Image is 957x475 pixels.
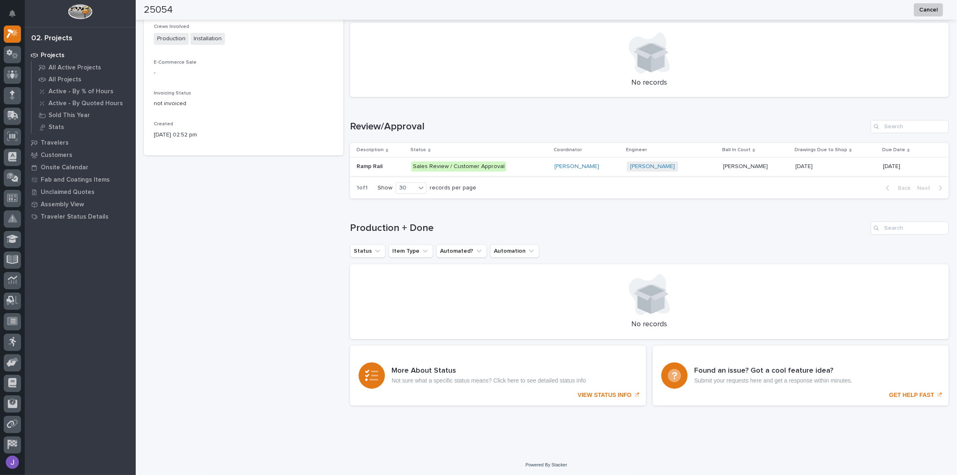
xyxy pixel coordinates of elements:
a: All Projects [32,74,136,85]
div: 02. Projects [31,34,72,43]
h1: Review/Approval [350,121,867,133]
p: [PERSON_NAME] [723,161,769,170]
a: [PERSON_NAME] [554,163,599,170]
a: All Active Projects [32,62,136,73]
p: Travelers [41,139,69,147]
span: Installation [190,33,225,45]
span: Invoicing Status [154,91,191,96]
div: 30 [396,184,416,192]
button: Item Type [389,244,433,258]
span: Next [917,184,935,192]
p: Submit your requests here and get a response within minutes. [694,377,852,384]
p: Active - By % of Hours [49,88,114,95]
button: Next [914,184,949,192]
p: records per page [430,184,476,191]
div: Sales Review / Customer Approval [411,161,506,172]
p: No records [360,78,939,88]
a: Stats [32,121,136,133]
p: [DATE] [883,163,922,170]
a: Traveler Status Details [25,210,136,223]
a: VIEW STATUS INFO [350,346,646,406]
span: E-Commerce Sale [154,60,197,65]
h3: More About Status [392,367,586,376]
p: All Projects [49,76,81,83]
p: Sold This Year [49,112,90,119]
h1: Production + Done [350,222,867,234]
p: VIEW STATUS INFO [578,392,632,399]
p: 1 of 1 [350,178,374,198]
p: Not sure what a specific status means? Click here to see detailed status info [392,377,586,384]
a: Powered By Stacker [526,462,567,467]
button: Automation [490,244,539,258]
a: [PERSON_NAME] [630,163,675,170]
div: Notifications [10,10,21,23]
p: Engineer [626,145,647,154]
p: Customers [41,152,72,159]
a: Fab and Coatings Items [25,173,136,186]
p: Description [357,145,384,154]
p: Ball In Court [722,145,751,154]
a: Projects [25,49,136,61]
p: GET HELP FAST [889,392,934,399]
p: All Active Projects [49,64,101,71]
p: Ramp Rail [357,161,384,170]
input: Search [871,221,949,235]
span: Created [154,122,173,127]
p: Traveler Status Details [41,213,109,221]
a: Assembly View [25,198,136,210]
p: Active - By Quoted Hours [49,100,123,107]
p: Status [410,145,426,154]
p: not invoiced [154,99,334,108]
p: [DATE] 02:52 pm [154,131,334,139]
h2: 25054 [144,4,173,16]
button: Cancel [914,3,943,16]
p: Unclaimed Quotes [41,189,95,196]
p: Coordinator [554,145,582,154]
a: GET HELP FAST [653,346,949,406]
span: Production [154,33,189,45]
button: Automated? [436,244,487,258]
input: Search [871,120,949,133]
a: Customers [25,149,136,161]
button: Notifications [4,5,21,22]
button: users-avatar [4,454,21,471]
p: Projects [41,52,65,59]
p: Assembly View [41,201,84,208]
p: Onsite Calendar [41,164,88,171]
p: Due Date [882,145,905,154]
a: Sold This Year [32,109,136,121]
a: Onsite Calendar [25,161,136,173]
p: Drawings Due to Shop [795,145,847,154]
img: Workspace Logo [68,4,92,19]
h3: Found an issue? Got a cool feature idea? [694,367,852,376]
p: Stats [49,124,64,131]
span: Crews Involved [154,24,189,29]
p: No records [360,320,939,329]
a: Travelers [25,136,136,149]
p: Fab and Coatings Items [41,176,110,184]
a: Active - By Quoted Hours [32,97,136,109]
button: Back [879,184,914,192]
span: Back [893,184,911,192]
tr: Ramp RailRamp Rail Sales Review / Customer Approval[PERSON_NAME] [PERSON_NAME] [PERSON_NAME][PERS... [350,157,949,176]
p: - [154,69,334,77]
a: Unclaimed Quotes [25,186,136,198]
p: Show [378,184,392,191]
a: Active - By % of Hours [32,85,136,97]
button: Status [350,244,385,258]
p: [DATE] [795,161,814,170]
span: Cancel [919,5,938,15]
